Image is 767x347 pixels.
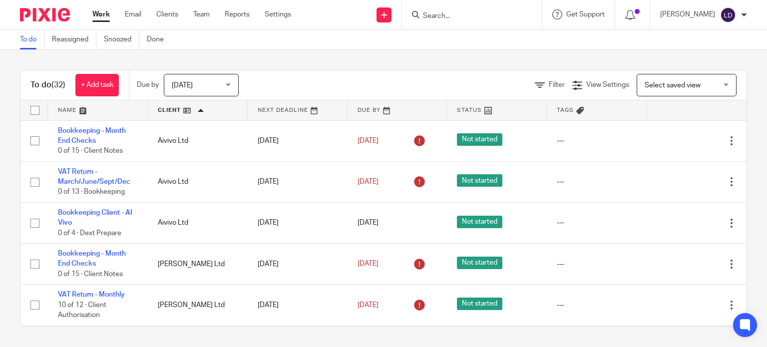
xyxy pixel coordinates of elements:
span: [DATE] [358,219,379,226]
a: Work [92,9,110,19]
span: [DATE] [358,137,379,144]
img: svg%3E [720,7,736,23]
span: 0 of 13 · Bookkeeping [58,189,125,196]
a: VAT Return - March/June/Sept/Dec [58,168,130,185]
td: Aivivo Ltd [148,161,248,202]
a: Bookkeeping - Month End Checks [58,127,126,144]
span: 0 of 15 · Client Notes [58,271,123,278]
td: Aivivo Ltd [148,120,248,161]
td: [DATE] [248,244,348,285]
a: Snoozed [104,30,139,49]
span: Not started [457,133,502,146]
a: VAT Return - Monthly [58,291,125,298]
span: 10 of 12 · Client Authorisation [58,302,106,319]
span: Not started [457,174,502,187]
p: Due by [137,80,159,90]
a: Done [147,30,171,49]
td: [PERSON_NAME] Ltd [148,244,248,285]
input: Search [422,12,512,21]
td: Aivivo Ltd [148,202,248,243]
span: View Settings [586,81,629,88]
span: [DATE] [358,178,379,185]
span: Not started [457,257,502,269]
div: --- [557,300,637,310]
div: --- [557,177,637,187]
a: To do [20,30,44,49]
span: Select saved view [645,82,701,89]
td: [DATE] [248,161,348,202]
span: [DATE] [172,82,193,89]
span: Not started [457,298,502,310]
a: Reassigned [52,30,96,49]
a: Settings [265,9,291,19]
p: [PERSON_NAME] [660,9,715,19]
a: + Add task [75,74,119,96]
a: Bookkeeping - Month End Checks [58,250,126,267]
a: Reports [225,9,250,19]
span: Get Support [566,11,605,18]
td: [PERSON_NAME] Ltd [148,285,248,326]
img: Pixie [20,8,70,21]
div: --- [557,136,637,146]
span: 0 of 4 · Dext Prepare [58,230,121,237]
span: [DATE] [358,302,379,309]
span: Tags [557,107,574,113]
td: [DATE] [248,120,348,161]
span: (32) [51,81,65,89]
h1: To do [30,80,65,90]
span: Not started [457,216,502,228]
td: [DATE] [248,202,348,243]
td: [DATE] [248,285,348,326]
a: Clients [156,9,178,19]
span: 0 of 15 · Client Notes [58,147,123,154]
a: Email [125,9,141,19]
div: --- [557,218,637,228]
span: [DATE] [358,261,379,268]
a: Bookkeeping Client - AI Vivo [58,209,132,226]
span: Filter [549,81,565,88]
div: --- [557,259,637,269]
a: Team [193,9,210,19]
